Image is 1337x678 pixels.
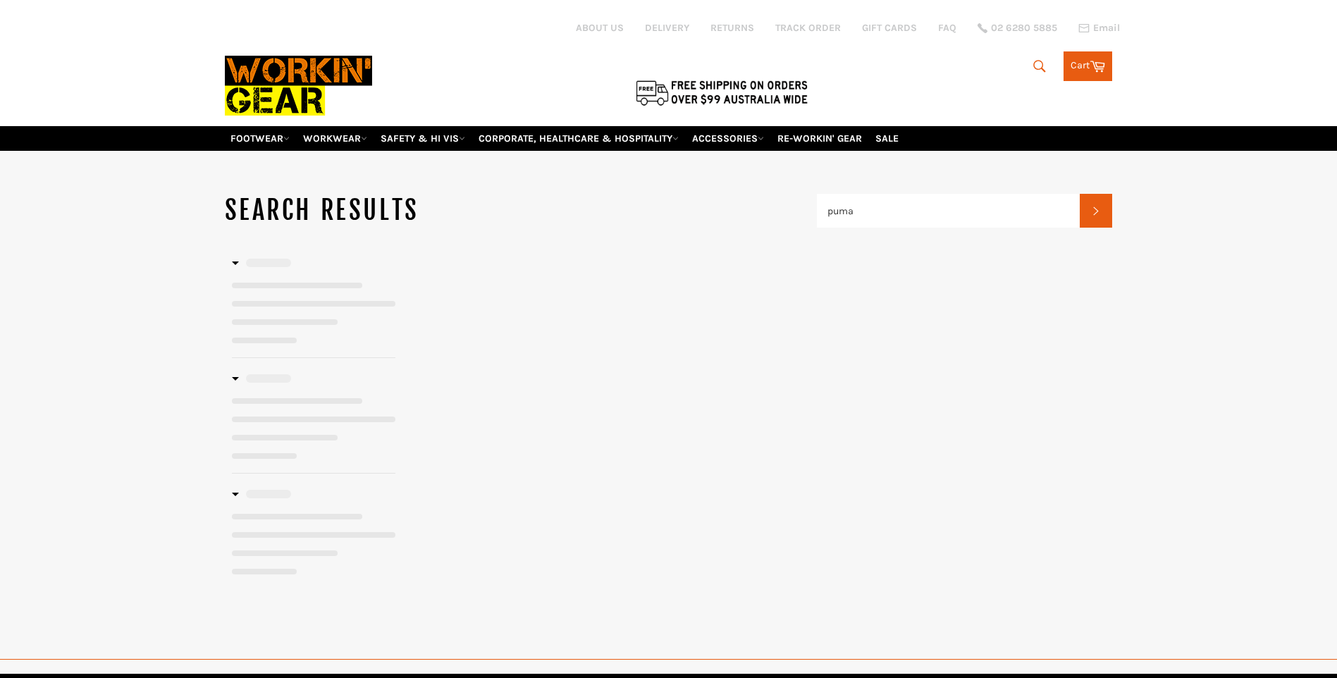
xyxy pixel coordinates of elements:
[634,78,810,107] img: Flat $9.95 shipping Australia wide
[775,21,841,35] a: TRACK ORDER
[1064,51,1112,81] a: Cart
[978,23,1057,33] a: 02 6280 5885
[1078,23,1120,34] a: Email
[817,194,1080,228] input: Search
[710,21,754,35] a: RETURNS
[473,126,684,151] a: CORPORATE, HEALTHCARE & HOSPITALITY
[870,126,904,151] a: SALE
[297,126,373,151] a: WORKWEAR
[225,193,817,228] h1: Search results
[375,126,471,151] a: SAFETY & HI VIS
[225,46,372,125] img: Workin Gear leaders in Workwear, Safety Boots, PPE, Uniforms. Australia's No.1 in Workwear
[938,21,956,35] a: FAQ
[225,126,295,151] a: FOOTWEAR
[1093,23,1120,33] span: Email
[645,21,689,35] a: DELIVERY
[862,21,917,35] a: GIFT CARDS
[991,23,1057,33] span: 02 6280 5885
[686,126,770,151] a: ACCESSORIES
[772,126,868,151] a: RE-WORKIN' GEAR
[576,21,624,35] a: ABOUT US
